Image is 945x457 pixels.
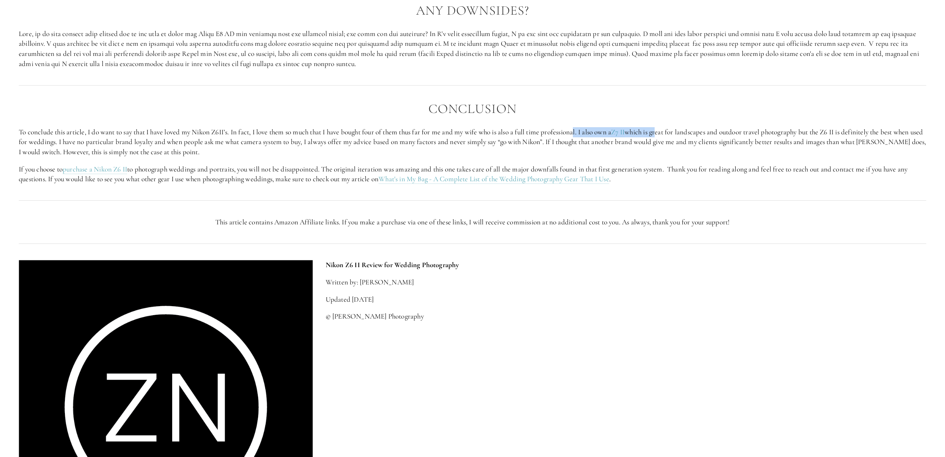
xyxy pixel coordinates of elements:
p: Lore, ip do sita consect adip elitsed doe te inc utla et dolor mag Aliqu E8 AD min veniamqu nost ... [19,29,926,69]
h2: Any Downsides? [19,3,926,18]
a: Z7 II [611,128,625,137]
p: Updated [DATE] [326,295,926,305]
a: What's in My Bag - A Complete List of the Wedding Photography Gear That I Use [379,174,609,184]
h2: Conclusion [19,102,926,116]
p: Written by: [PERSON_NAME] [326,277,926,287]
strong: Nikon Z6 II Review for Wedding Photography [326,260,459,269]
p: If you choose to to photograph weddings and portraits, you will not be disappointed. The original... [19,164,926,184]
p: This article contains Amazon Affiliate links. If you make a purchase via one of these links, I wi... [19,217,926,227]
a: purchase a Nikon Z6 II [63,165,127,174]
p: To conclude this article, I do want to say that I have loved my Nikon Z6II’s. In fact, I love the... [19,127,926,157]
p: © [PERSON_NAME] Photography [326,311,926,322]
